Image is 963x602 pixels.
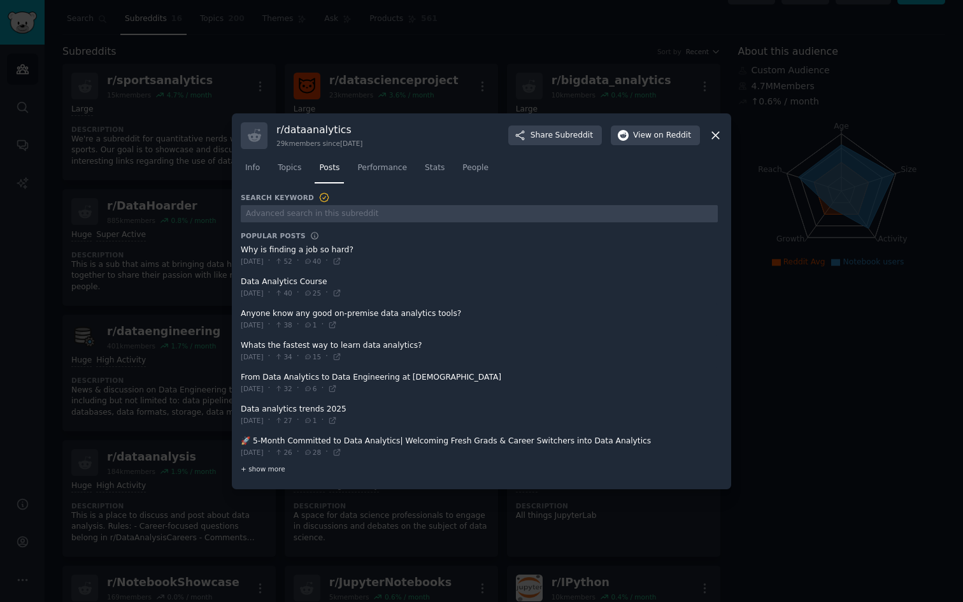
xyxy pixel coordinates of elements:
[241,464,285,473] span: + show more
[304,416,317,425] span: 1
[325,287,328,299] span: ·
[633,130,691,141] span: View
[241,192,330,203] h3: Search Keyword
[241,416,264,425] span: [DATE]
[654,130,691,141] span: on Reddit
[241,448,264,457] span: [DATE]
[555,130,593,141] span: Subreddit
[241,352,264,361] span: [DATE]
[304,448,321,457] span: 28
[268,447,271,458] span: ·
[276,123,362,136] h3: r/ dataanalytics
[297,351,299,362] span: ·
[241,289,264,297] span: [DATE]
[325,447,328,458] span: ·
[268,351,271,362] span: ·
[325,351,328,362] span: ·
[241,231,306,240] h3: Popular Posts
[241,205,718,222] input: Advanced search in this subreddit
[241,320,264,329] span: [DATE]
[273,158,306,184] a: Topics
[268,287,271,299] span: ·
[357,162,407,174] span: Performance
[268,383,271,394] span: ·
[275,448,292,457] span: 26
[275,352,292,361] span: 34
[275,416,292,425] span: 27
[458,158,493,184] a: People
[304,257,321,266] span: 40
[276,139,362,148] div: 29k members since [DATE]
[275,257,292,266] span: 52
[325,255,328,267] span: ·
[508,125,602,146] button: ShareSubreddit
[275,289,292,297] span: 40
[297,255,299,267] span: ·
[321,383,324,394] span: ·
[275,384,292,393] span: 32
[297,319,299,331] span: ·
[304,289,321,297] span: 25
[425,162,445,174] span: Stats
[268,319,271,331] span: ·
[278,162,301,174] span: Topics
[319,162,339,174] span: Posts
[321,319,324,331] span: ·
[297,447,299,458] span: ·
[297,287,299,299] span: ·
[420,158,449,184] a: Stats
[462,162,489,174] span: People
[304,320,317,329] span: 1
[531,130,593,141] span: Share
[304,384,317,393] span: 6
[611,125,700,146] button: Viewon Reddit
[353,158,411,184] a: Performance
[241,384,264,393] span: [DATE]
[315,158,344,184] a: Posts
[245,162,260,174] span: Info
[321,415,324,426] span: ·
[241,158,264,184] a: Info
[268,255,271,267] span: ·
[268,415,271,426] span: ·
[304,352,321,361] span: 15
[297,415,299,426] span: ·
[241,257,264,266] span: [DATE]
[297,383,299,394] span: ·
[275,320,292,329] span: 38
